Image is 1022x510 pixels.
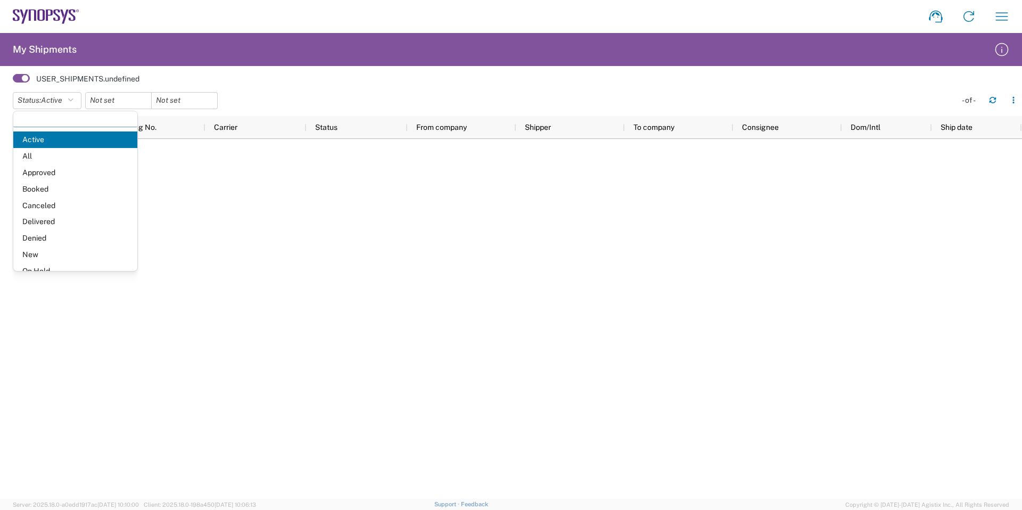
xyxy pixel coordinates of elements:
[13,230,137,246] span: Denied
[13,213,137,230] span: Delivered
[941,123,972,131] span: Ship date
[742,123,779,131] span: Consignee
[152,93,217,109] input: Not set
[461,501,488,507] a: Feedback
[13,263,137,279] span: On Hold
[13,92,81,109] button: Status:Active
[97,501,139,508] span: [DATE] 10:10:00
[962,95,980,105] div: - of -
[13,246,137,263] span: New
[315,123,337,131] span: Status
[13,148,137,164] span: All
[144,501,256,508] span: Client: 2025.18.0-198a450
[434,501,461,507] a: Support
[13,43,77,56] h2: My Shipments
[86,93,151,109] input: Not set
[13,501,139,508] span: Server: 2025.18.0-a0edd1917ac
[845,500,1009,509] span: Copyright © [DATE]-[DATE] Agistix Inc., All Rights Reserved
[36,74,139,84] label: USER_SHIPMENTS.undefined
[41,96,62,104] span: Active
[214,123,237,131] span: Carrier
[215,501,256,508] span: [DATE] 10:06:13
[416,123,467,131] span: From company
[13,164,137,181] span: Approved
[851,123,880,131] span: Dom/Intl
[13,198,137,214] span: Canceled
[13,181,137,198] span: Booked
[633,123,674,131] span: To company
[13,131,137,148] span: Active
[525,123,551,131] span: Shipper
